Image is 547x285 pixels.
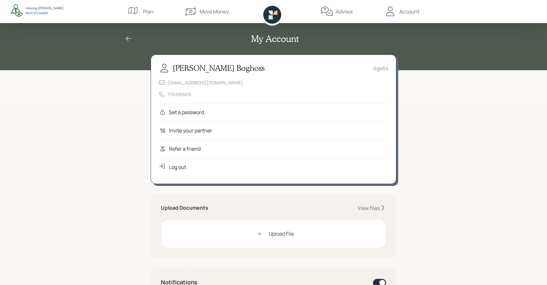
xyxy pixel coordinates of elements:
div: Age 64 [373,64,388,72]
div: Upload File [269,230,294,238]
div: Back to Copilot [26,11,64,15]
div: Viewing: [PERSON_NAME] [26,6,64,11]
div: 7703155615 [168,91,191,98]
h2: My Account [251,33,299,44]
div: Move Money [200,8,229,15]
div: Account [399,8,419,15]
div: View files [358,205,380,212]
div: Invite your partner [169,127,212,134]
div: Plan [143,8,154,15]
div: [EMAIL_ADDRESS][DOMAIN_NAME] [168,79,243,86]
div: Set a password [169,108,204,116]
div: Advisor [336,8,353,15]
h3: [PERSON_NAME] Boghoss [173,63,265,73]
h5: Upload Documents [161,205,208,211]
div: Log out [169,163,186,171]
div: Refer a friend [169,145,201,153]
